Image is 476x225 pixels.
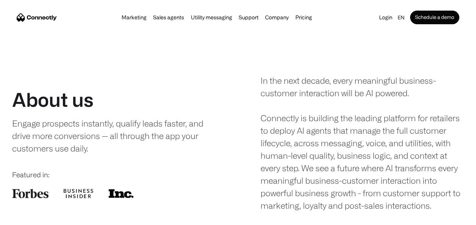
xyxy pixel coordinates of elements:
[395,12,410,23] div: en
[263,12,291,23] div: Company
[15,212,45,222] ul: Language list
[189,14,234,20] a: Utility messaging
[377,12,395,23] a: Login
[236,14,261,20] a: Support
[17,12,57,23] a: home
[119,14,149,20] a: Marketing
[410,11,459,24] a: Schedule a demo
[12,117,205,155] div: Engage prospects instantly, qualify leads faster, and drive more conversions — all through the ap...
[12,170,215,180] div: Featured in:
[151,14,186,20] a: Sales agents
[293,14,314,20] a: Pricing
[261,74,464,212] div: In the next decade, every meaningful business-customer interaction will be AI powered. Connectly ...
[398,12,404,23] div: en
[8,211,45,222] aside: Language selected: English
[265,12,289,23] div: Company
[12,88,94,111] h1: About us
